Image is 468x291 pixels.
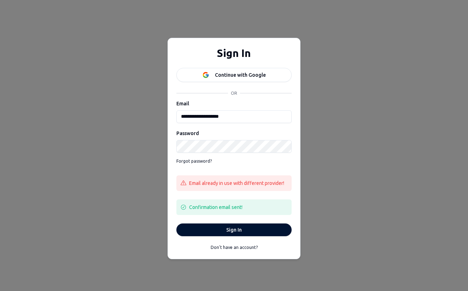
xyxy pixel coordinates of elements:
label: Email [176,101,189,106]
button: Sign In [176,223,292,236]
span: OR [228,91,240,96]
div: Continue with Google [215,71,266,78]
a: Don't have an account? [176,242,292,253]
p: Email already in use with different provider! [189,180,284,187]
a: Forgot password? [176,156,212,167]
label: Password [176,130,199,136]
p: Confirmation email sent! [189,204,242,211]
h1: Sign In [217,47,251,59]
button: Continue with Google [176,68,292,82]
